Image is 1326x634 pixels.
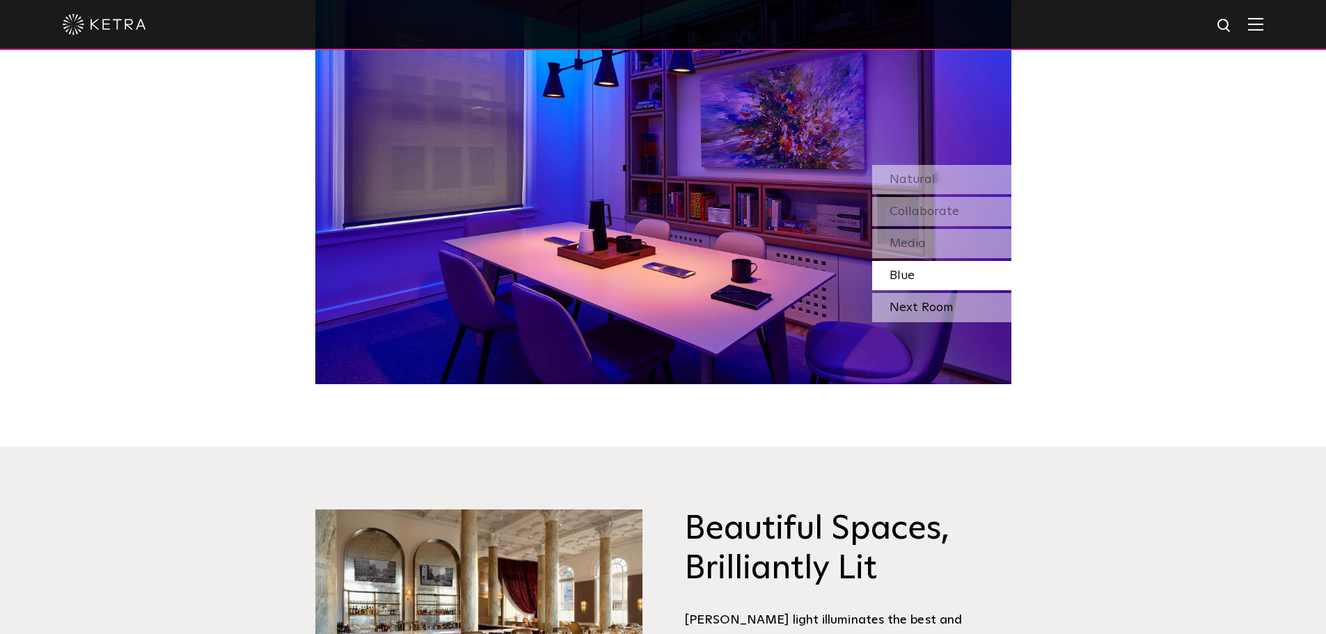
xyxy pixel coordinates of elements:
[63,14,146,35] img: ketra-logo-2019-white
[1216,17,1233,35] img: search icon
[890,269,915,282] span: Blue
[890,205,959,218] span: Collaborate
[890,237,926,250] span: Media
[890,173,936,186] span: Natural
[1248,17,1263,31] img: Hamburger%20Nav.svg
[872,293,1011,322] div: Next Room
[684,509,1011,589] h3: Beautiful Spaces, Brilliantly Lit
